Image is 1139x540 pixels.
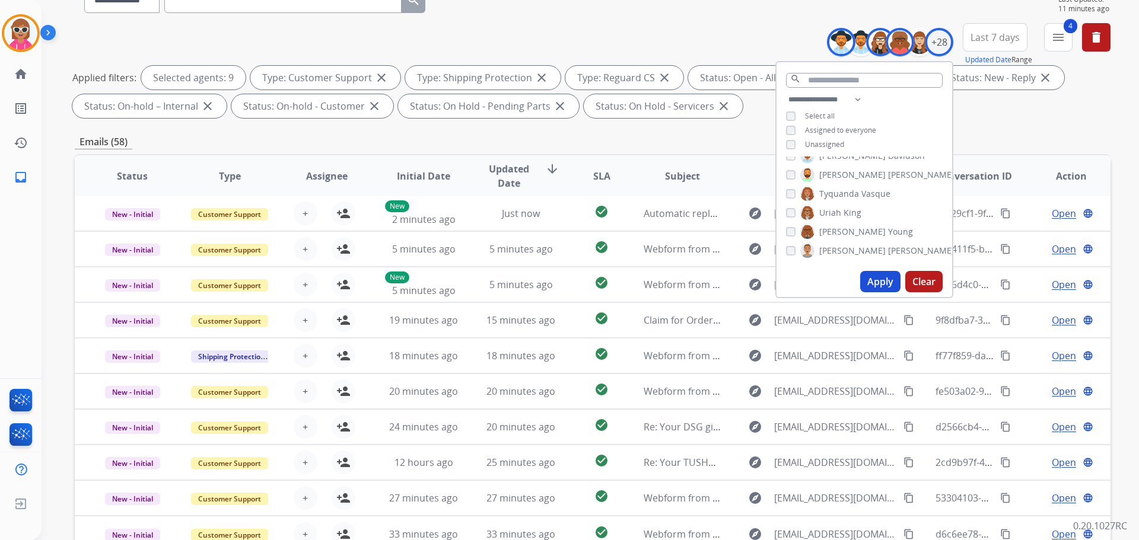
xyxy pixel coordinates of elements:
span: 27 minutes ago [486,491,555,504]
span: Customer Support [191,421,268,434]
span: 2cd9b97f-4b34-47ed-96a2-cf5cc0aa3f17 [936,456,1111,469]
mat-icon: person_add [336,384,351,398]
div: Status: On-hold – Internal [72,94,227,118]
mat-icon: close [367,99,381,113]
mat-icon: check_circle [594,418,609,432]
span: + [303,206,308,221]
mat-icon: language [1083,457,1093,468]
span: Vasque [861,188,890,200]
div: Status: On-hold - Customer [231,94,393,118]
div: +28 [925,28,953,56]
span: + [303,349,308,363]
span: 9f8dfba7-3d9e-491f-82d1-ecbbbe32e1c4 [936,314,1114,327]
div: Type: Customer Support [250,66,400,90]
mat-icon: person_add [336,242,351,256]
span: Re: Your DSG gift card is on its way [644,420,798,433]
mat-icon: search [790,74,801,84]
button: + [294,450,317,474]
span: 5 minutes ago [392,242,456,255]
span: 2 minutes ago [392,213,456,226]
mat-icon: content_copy [903,493,914,503]
mat-icon: language [1083,529,1093,539]
span: Open [1052,491,1076,505]
span: New - Initial [105,457,160,469]
span: [EMAIL_ADDRESS][DOMAIN_NAME] [774,384,896,398]
span: [EMAIL_ADDRESS][DOMAIN_NAME] [774,455,896,469]
mat-icon: delete [1089,30,1103,44]
span: New - Initial [105,208,160,221]
span: 4 [1064,19,1077,33]
span: New - Initial [105,315,160,327]
span: Re: Your TUSHY claim is approved [644,456,795,469]
p: Applied filters: [72,71,136,85]
button: Updated Date [965,55,1011,65]
span: Assignee [306,169,348,183]
mat-icon: person_add [336,420,351,434]
span: [EMAIL_ADDRESS][DOMAIN_NAME] [774,491,896,505]
button: + [294,273,317,296]
span: Webform from [EMAIL_ADDRESS][DOMAIN_NAME] on [DATE] [644,491,912,504]
mat-icon: check_circle [594,489,609,503]
mat-icon: content_copy [1000,493,1011,503]
mat-icon: check_circle [594,382,609,397]
span: New - Initial [105,244,160,256]
span: Subject [665,169,700,183]
span: fe503a02-9640-4214-bfe8-a5df58285e6e [936,385,1112,398]
span: 5 minutes ago [489,278,553,291]
p: Emails (58) [75,135,132,149]
span: [PERSON_NAME] [888,245,955,257]
span: Open [1052,313,1076,327]
button: + [294,415,317,439]
span: + [303,313,308,327]
span: SLA [593,169,610,183]
button: Clear [905,271,943,292]
span: + [303,242,308,256]
span: 24 minutes ago [389,420,458,433]
button: Last 7 days [963,23,1027,52]
mat-icon: content_copy [903,529,914,539]
img: avatar [4,17,37,50]
span: Open [1052,384,1076,398]
div: Type: Shipping Protection [405,66,561,90]
span: 5 minutes ago [392,284,456,297]
p: New [385,200,409,212]
span: + [303,384,308,398]
mat-icon: language [1083,386,1093,397]
mat-icon: language [1083,350,1093,361]
mat-icon: check_circle [594,311,609,325]
span: Customer Support [191,386,268,398]
span: Claim for Order # I8962428 [644,314,763,327]
button: + [294,202,317,225]
mat-icon: language [1083,279,1093,290]
span: Automatic reply: Thank you for protecting your Sonos US product [644,207,937,220]
span: + [303,455,308,469]
mat-icon: content_copy [1000,386,1011,397]
mat-icon: language [1083,208,1093,219]
mat-icon: content_copy [903,421,914,432]
span: 19 minutes ago [389,314,458,327]
mat-icon: close [201,99,215,113]
mat-icon: inbox [14,170,28,184]
span: Conversation ID [936,169,1012,183]
span: Type [219,169,241,183]
mat-icon: person_add [336,206,351,221]
span: 20 minutes ago [389,385,458,398]
span: 5 minutes ago [489,242,553,255]
span: + [303,277,308,292]
mat-icon: check_circle [594,276,609,290]
mat-icon: language [1083,421,1093,432]
mat-icon: content_copy [903,386,914,397]
mat-icon: close [534,71,549,85]
span: + [303,420,308,434]
span: Assigned to everyone [805,125,876,135]
button: 4 [1044,23,1073,52]
span: New - Initial [105,493,160,505]
span: + [303,491,308,505]
mat-icon: content_copy [1000,350,1011,361]
mat-icon: language [1083,493,1093,503]
mat-icon: language [1083,244,1093,254]
span: Open [1052,349,1076,363]
mat-icon: check_circle [594,347,609,361]
span: [EMAIL_ADDRESS][DOMAIN_NAME] [774,313,896,327]
mat-icon: explore [748,384,762,398]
